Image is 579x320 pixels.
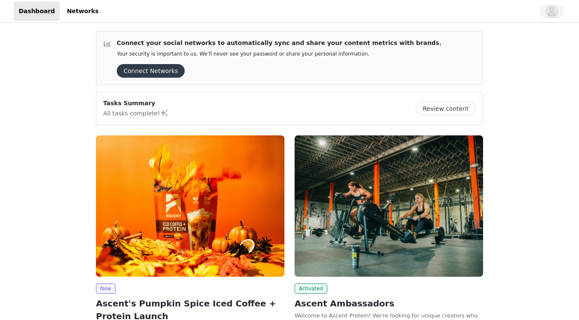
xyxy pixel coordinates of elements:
a: Networks [62,2,104,21]
div: avatar [548,5,556,18]
p: All tasks complete! [103,108,169,118]
a: Dashboard [14,2,60,21]
span: New [96,284,115,294]
img: Ascent Protein [96,135,284,277]
p: Connect your social networks to automatically sync and share your content metrics with brands. [117,39,441,48]
span: Activated [295,284,327,294]
p: Your security is important to us. We’ll never see your password or share your personal information. [117,51,441,57]
button: Connect Networks [117,64,185,78]
h2: Ascent Ambassadors [295,297,483,310]
p: Tasks Summary [103,99,169,108]
img: Ascent Protein [295,135,483,277]
button: Review content [416,102,476,115]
